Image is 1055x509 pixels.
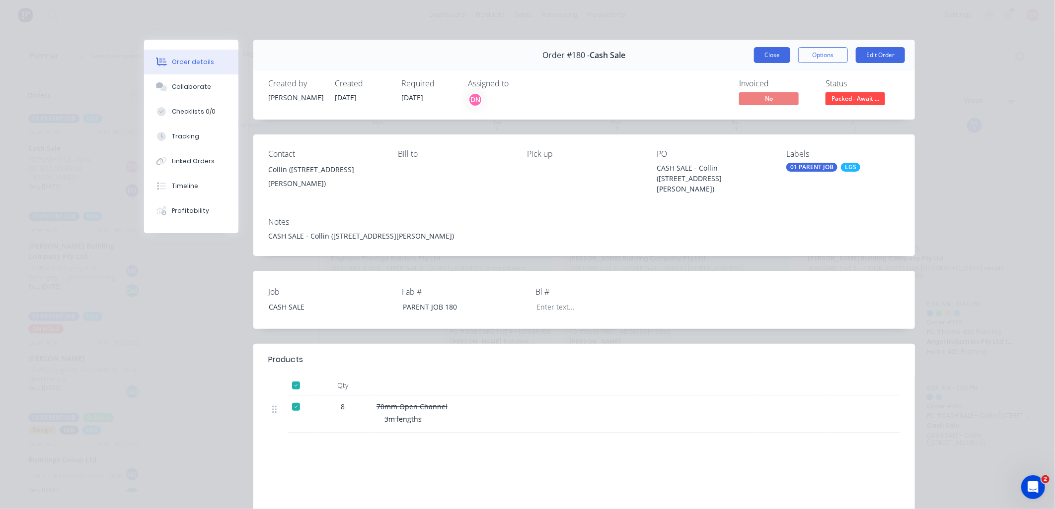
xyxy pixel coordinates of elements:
[856,47,905,63] button: Edit Order
[268,217,900,227] div: Notes
[144,174,238,198] button: Timeline
[798,47,848,63] button: Options
[144,74,238,99] button: Collaborate
[172,206,209,215] div: Profitability
[335,79,389,88] div: Created
[786,163,837,172] div: 01 PARENT JOB
[1042,475,1050,483] span: 2
[657,149,770,159] div: PO
[543,51,590,60] span: Order #180 -
[739,79,814,88] div: Invoiced
[395,300,519,314] div: PARENT JOB 180
[268,92,323,103] div: [PERSON_NAME]
[657,163,770,194] div: CASH SALE - Collin ([STREET_ADDRESS][PERSON_NAME])
[398,149,512,159] div: Bill to
[268,231,900,241] div: CASH SALE - Collin ([STREET_ADDRESS][PERSON_NAME])
[754,47,790,63] button: Close
[268,286,392,298] label: Job
[468,79,567,88] div: Assigned to
[335,93,357,102] span: [DATE]
[384,414,422,424] span: 3m lengths
[786,149,900,159] div: Labels
[144,50,238,74] button: Order details
[268,79,323,88] div: Created by
[826,79,900,88] div: Status
[841,163,860,172] div: LGS
[402,286,526,298] label: Fab #
[144,99,238,124] button: Checklists 0/0
[535,286,660,298] label: Bl #
[468,92,483,107] button: DN
[739,92,799,105] span: No
[826,92,885,105] span: Packed - Await ...
[590,51,626,60] span: Cash Sale
[1021,475,1045,499] iframe: Intercom live chat
[313,376,373,395] div: Qty
[401,93,423,102] span: [DATE]
[172,157,215,166] div: Linked Orders
[172,82,211,91] div: Collaborate
[268,163,382,194] div: Collin ([STREET_ADDRESS][PERSON_NAME])
[268,163,382,191] div: Collin ([STREET_ADDRESS][PERSON_NAME])
[261,300,385,314] div: CASH SALE
[341,401,345,412] span: 8
[144,198,238,223] button: Profitability
[144,149,238,174] button: Linked Orders
[144,124,238,149] button: Tracking
[268,149,382,159] div: Contact
[401,79,456,88] div: Required
[172,58,214,66] div: Order details
[527,149,641,159] div: Pick up
[172,132,199,141] div: Tracking
[172,107,216,116] div: Checklists 0/0
[826,92,885,107] button: Packed - Await ...
[268,354,303,366] div: Products
[172,182,198,191] div: Timeline
[377,402,448,411] span: 70mm Open Channel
